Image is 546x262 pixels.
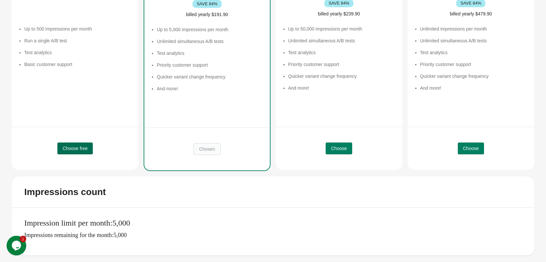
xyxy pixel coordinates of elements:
[151,11,263,18] div: billed yearly $191.90
[463,146,479,151] span: Choose
[24,49,132,56] li: Test analytics
[157,74,263,80] li: Quicker variant change frequency
[420,26,528,32] li: Unlimited impressions per month
[420,61,528,68] li: Priority customer support
[282,11,396,17] div: billed yearly $239.90
[157,85,263,92] li: And more!
[420,37,528,44] li: Unlimited simultaneous A/B tests
[157,26,263,33] li: Up to 5,000 impressions per month
[24,232,528,238] p: Impressions remaining for the month: 5,000
[157,50,263,56] li: Test analytics
[420,73,528,79] li: Quicker variant change frequency
[7,236,28,255] iframe: chat widget
[288,26,396,32] li: Up to 50,000 impressions per month
[24,37,132,44] li: Run a single A/B test
[157,62,263,68] li: Priority customer support
[288,85,396,91] li: And more!
[24,61,132,68] li: Basic customer support
[326,142,352,154] button: Choose
[24,187,106,197] div: Impressions count
[288,61,396,68] li: Priority customer support
[24,26,132,32] li: Up to 500 impressions per month
[420,49,528,56] li: Test analytics
[331,146,347,151] span: Choose
[24,218,528,228] p: Impression limit per month: 5,000
[157,38,263,45] li: Unlimited simultaneous A/B tests
[420,85,528,91] li: And more!
[288,49,396,56] li: Test analytics
[288,37,396,44] li: Unlimited simultaneous A/B tests
[288,73,396,79] li: Quicker variant change frequency
[57,142,93,154] button: Choose free
[63,146,88,151] span: Choose free
[458,142,484,154] button: Choose
[414,11,528,17] div: billed yearly $479.90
